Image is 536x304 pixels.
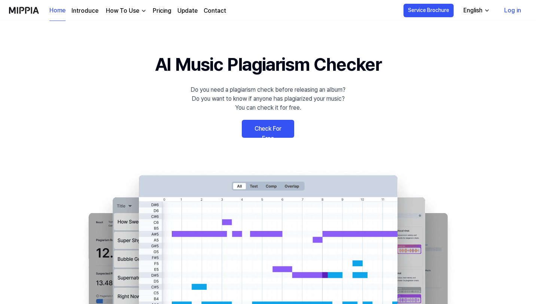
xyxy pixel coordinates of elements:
[242,120,294,138] a: Check For Free
[104,6,141,15] div: How To Use
[49,0,66,21] a: Home
[462,6,484,15] div: English
[177,6,198,15] a: Update
[153,6,171,15] a: Pricing
[71,6,98,15] a: Introduce
[191,85,345,112] div: Do you need a plagiarism check before releasing an album? Do you want to know if anyone has plagi...
[155,51,381,78] h1: AI Music Plagiarism Checker
[204,6,226,15] a: Contact
[141,8,147,14] img: down
[104,6,147,15] button: How To Use
[457,3,494,18] button: English
[403,4,454,17] button: Service Brochure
